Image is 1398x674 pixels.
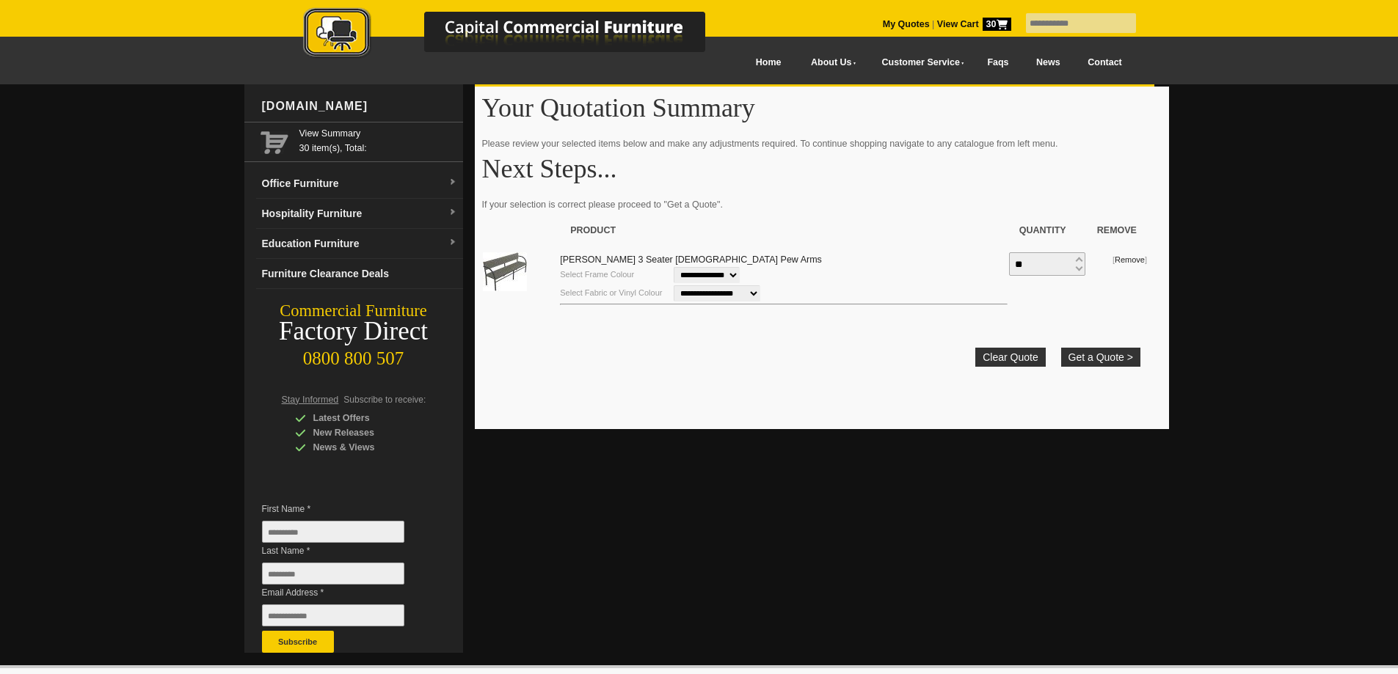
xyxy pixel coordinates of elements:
[262,585,426,600] span: Email Address *
[482,197,1162,212] p: If your selection is correct please proceed to "Get a Quote".
[975,348,1045,367] a: Clear Quote
[983,18,1011,31] span: 30
[256,259,463,289] a: Furniture Clearance Deals
[244,301,463,321] div: Commercial Furniture
[482,155,1162,183] h1: Next Steps...
[482,136,1162,151] p: Please review your selected items below and make any adjustments required. To continue shopping n...
[263,7,776,65] a: Capital Commercial Furniture Logo
[1113,255,1147,264] small: [ ]
[256,199,463,229] a: Hospitality Furnituredropdown
[262,502,426,516] span: First Name *
[560,288,662,297] small: Select Fabric or Vinyl Colour
[256,229,463,259] a: Education Furnituredropdown
[937,19,1011,29] strong: View Cart
[1008,216,1086,245] th: Quantity
[1115,255,1145,264] a: Remove
[256,169,463,199] a: Office Furnituredropdown
[262,521,404,543] input: First Name *
[795,46,865,79] a: About Us
[343,395,426,405] span: Subscribe to receive:
[934,19,1011,29] a: View Cart30
[448,208,457,217] img: dropdown
[974,46,1023,79] a: Faqs
[448,238,457,247] img: dropdown
[1086,216,1148,245] th: Remove
[262,543,426,558] span: Last Name *
[295,411,434,425] div: Latest Offers
[865,46,973,79] a: Customer Service
[1022,46,1074,79] a: News
[295,425,434,440] div: New Releases
[244,341,463,369] div: 0800 800 507
[263,7,776,61] img: Capital Commercial Furniture Logo
[244,321,463,342] div: Factory Direct
[262,604,404,626] input: Email Address *
[295,440,434,455] div: News & Views
[560,254,822,265] a: [PERSON_NAME] 3 Seater [DEMOGRAPHIC_DATA] Pew Arms
[1074,46,1135,79] a: Contact
[299,126,457,141] a: View Summary
[262,563,404,585] input: Last Name *
[448,178,457,187] img: dropdown
[282,395,339,405] span: Stay Informed
[883,19,930,29] a: My Quotes
[256,84,463,128] div: [DOMAIN_NAME]
[559,216,1008,245] th: Product
[482,94,1162,122] h1: Your Quotation Summary
[262,631,334,653] button: Subscribe
[1061,348,1140,367] button: Get a Quote >
[560,270,634,279] small: Select Frame Colour
[299,126,457,153] span: 30 item(s), Total:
